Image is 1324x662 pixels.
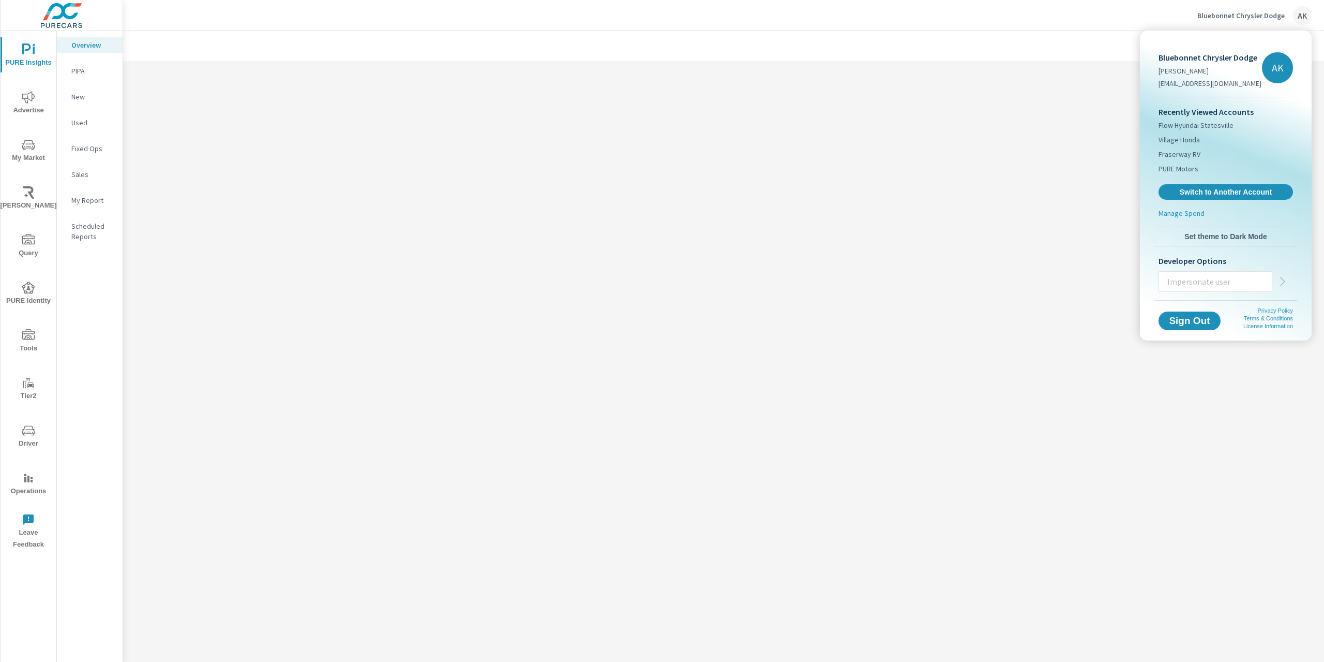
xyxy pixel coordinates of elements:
[1158,106,1293,118] p: Recently Viewed Accounts
[1243,323,1293,329] a: License Information
[1158,135,1200,145] span: Village Honda
[1167,316,1212,326] span: Sign Out
[1159,268,1272,295] input: Impersonate user
[1154,208,1297,223] a: Manage Spend
[1158,149,1200,159] span: Fraserway RV
[1158,78,1261,89] p: [EMAIL_ADDRESS][DOMAIN_NAME]
[1158,312,1221,330] button: Sign Out
[1158,164,1198,174] span: PURE Motors
[1158,51,1261,64] p: Bluebonnet Chrysler Dodge
[1244,315,1293,321] a: Terms & Conditions
[1258,307,1293,314] a: Privacy Policy
[1158,120,1233,130] span: Flow Hyundai Statesville
[1158,208,1205,218] p: Manage Spend
[1262,52,1293,83] div: AK
[1158,255,1293,267] p: Developer Options
[1154,227,1297,246] button: Set theme to Dark Mode
[1158,232,1293,241] span: Set theme to Dark Mode
[1158,184,1293,200] a: Switch to Another Account
[1164,187,1287,197] span: Switch to Another Account
[1158,66,1261,76] p: [PERSON_NAME]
